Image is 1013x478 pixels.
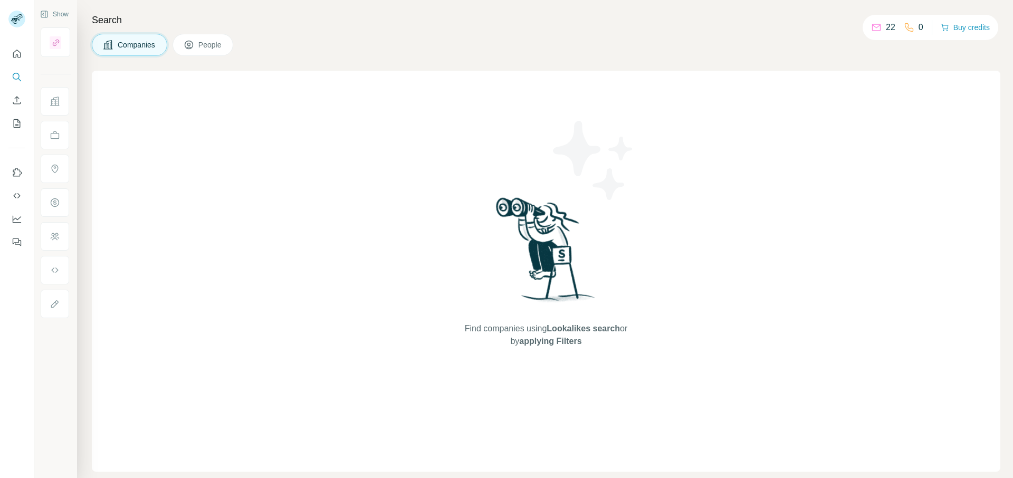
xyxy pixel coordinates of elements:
button: Search [8,68,25,87]
h4: Search [92,13,1000,27]
span: Companies [118,40,156,50]
button: My lists [8,114,25,133]
button: Show [33,6,76,22]
img: Surfe Illustration - Woman searching with binoculars [491,195,601,312]
button: Use Surfe on LinkedIn [8,163,25,182]
button: Dashboard [8,209,25,228]
p: 22 [886,21,895,34]
span: Find companies using or by [462,322,630,348]
button: Quick start [8,44,25,63]
p: 0 [919,21,923,34]
span: People [198,40,223,50]
button: Use Surfe API [8,186,25,205]
span: applying Filters [519,337,581,346]
button: Buy credits [941,20,990,35]
button: Enrich CSV [8,91,25,110]
span: Lookalikes search [547,324,620,333]
img: Surfe Illustration - Stars [546,113,641,208]
button: Feedback [8,233,25,252]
